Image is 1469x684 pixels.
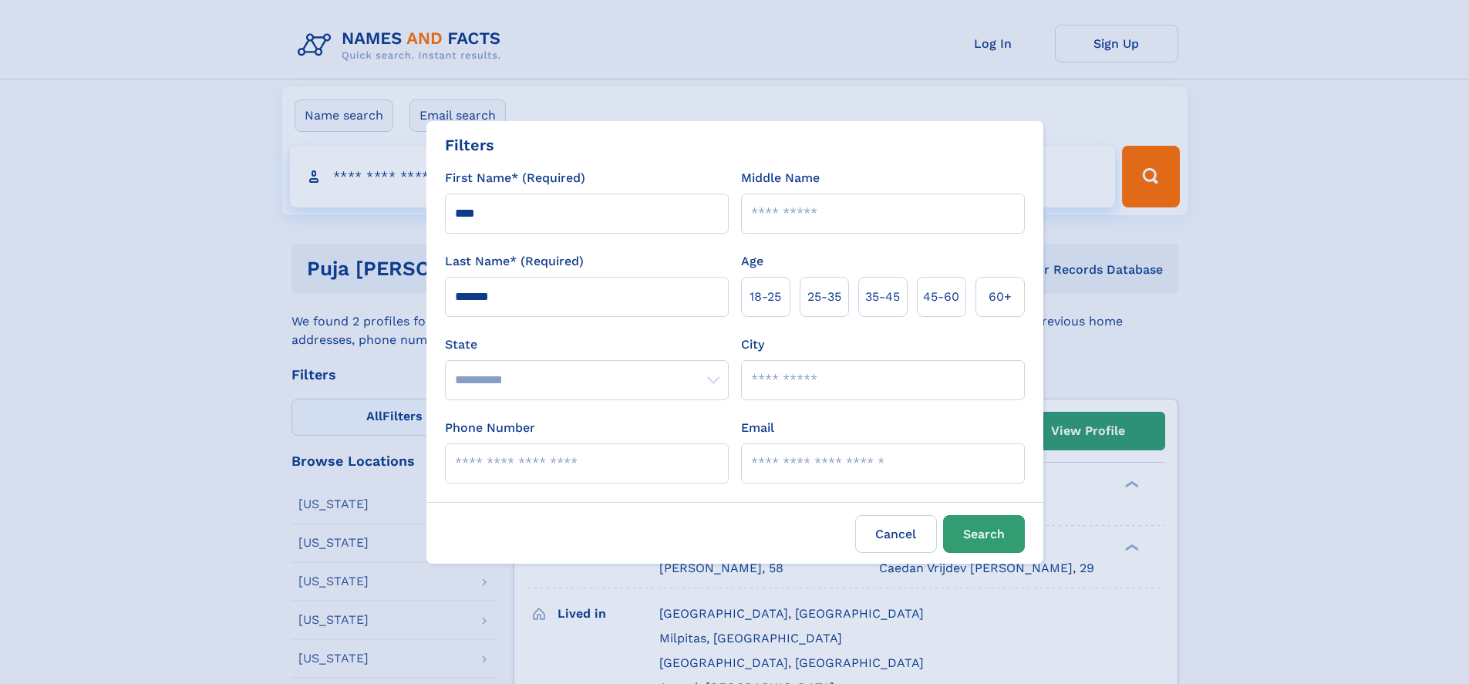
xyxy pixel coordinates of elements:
[807,288,841,306] span: 25‑35
[923,288,959,306] span: 45‑60
[855,515,937,553] label: Cancel
[741,335,764,354] label: City
[445,252,584,271] label: Last Name* (Required)
[741,419,774,437] label: Email
[445,133,494,157] div: Filters
[741,169,820,187] label: Middle Name
[445,419,535,437] label: Phone Number
[445,335,729,354] label: State
[865,288,900,306] span: 35‑45
[741,252,763,271] label: Age
[989,288,1012,306] span: 60+
[943,515,1025,553] button: Search
[445,169,585,187] label: First Name* (Required)
[750,288,781,306] span: 18‑25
